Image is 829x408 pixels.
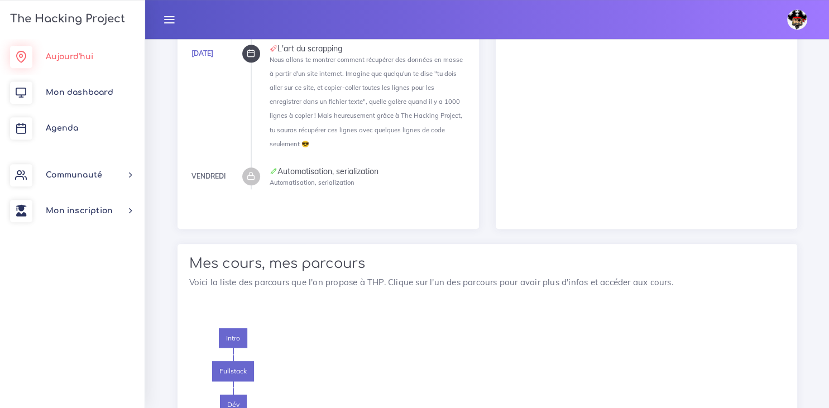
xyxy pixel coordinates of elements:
[191,49,213,57] a: [DATE]
[219,328,247,348] span: Intro
[46,52,93,61] span: Aujourd'hui
[270,179,354,186] small: Automatisation, serialization
[46,171,102,179] span: Communauté
[7,13,125,25] h3: The Hacking Project
[191,170,226,183] div: Vendredi
[270,167,467,175] div: Automatisation, serialization
[270,45,467,52] div: L'art du scrapping
[189,276,785,289] p: Voici la liste des parcours que l'on propose à THP. Clique sur l'un des parcours pour avoir plus ...
[189,256,785,272] h2: Mes cours, mes parcours
[212,361,254,381] span: Fullstack
[46,124,78,132] span: Agenda
[46,207,113,215] span: Mon inscription
[46,88,113,97] span: Mon dashboard
[270,56,463,148] small: Nous allons te montrer comment récupérer des données en masse à partir d'un site internet. Imagin...
[787,9,807,30] img: avatar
